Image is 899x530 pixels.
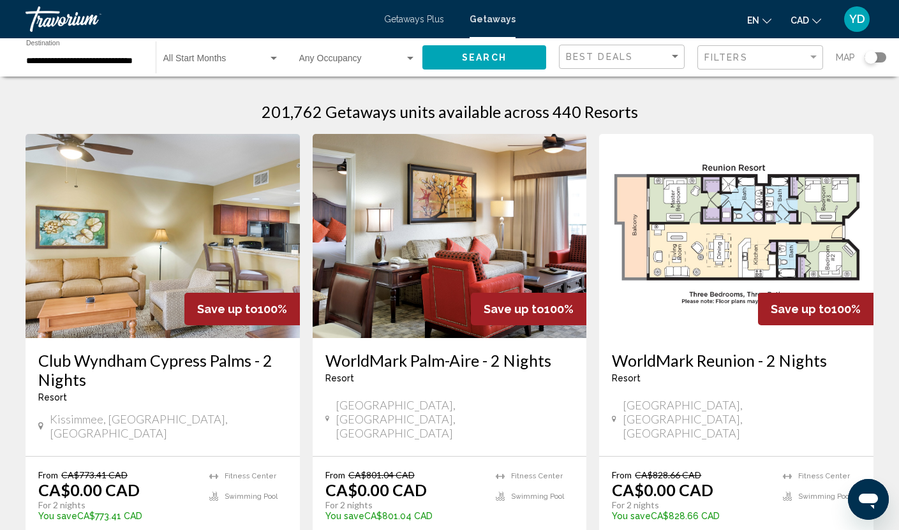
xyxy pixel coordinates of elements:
p: CA$0.00 CAD [38,480,140,499]
mat-select: Sort by [566,52,681,63]
span: You save [38,511,77,521]
img: C409F01X.jpg [599,134,873,338]
span: Save up to [197,302,258,316]
button: Search [422,45,546,69]
span: Save up to [771,302,831,316]
a: WorldMark Palm-Aire - 2 Nights [325,351,574,370]
span: Swimming Pool [798,492,851,501]
button: Change currency [791,11,821,29]
a: Travorium [26,6,371,32]
a: WorldMark Reunion - 2 Nights [612,351,861,370]
p: CA$773.41 CAD [38,511,197,521]
span: Map [836,48,855,66]
span: CAD [791,15,809,26]
span: [GEOGRAPHIC_DATA], [GEOGRAPHIC_DATA], [GEOGRAPHIC_DATA] [623,398,861,440]
div: 100% [471,293,586,325]
p: For 2 nights [325,499,484,511]
p: CA$828.66 CAD [612,511,770,521]
span: Fitness Center [798,472,850,480]
span: en [747,15,759,26]
span: Filters [704,52,748,63]
span: You save [325,511,364,521]
p: CA$801.04 CAD [325,511,484,521]
span: CA$828.66 CAD [635,469,701,480]
h1: 201,762 Getaways units available across 440 Resorts [262,102,638,121]
span: CA$773.41 CAD [61,469,128,480]
button: Filter [697,45,823,71]
span: CA$801.04 CAD [348,469,415,480]
p: CA$0.00 CAD [325,480,427,499]
a: Getaways [470,14,516,24]
p: CA$0.00 CAD [612,480,713,499]
img: 3995I01X.jpg [26,134,300,338]
span: Save up to [484,302,544,316]
span: Fitness Center [225,472,276,480]
span: From [38,469,58,480]
span: [GEOGRAPHIC_DATA], [GEOGRAPHIC_DATA], [GEOGRAPHIC_DATA] [336,398,574,440]
a: Club Wyndham Cypress Palms - 2 Nights [38,351,287,389]
p: For 2 nights [612,499,770,511]
span: Swimming Pool [225,492,278,501]
span: Resort [38,392,67,402]
p: For 2 nights [38,499,197,511]
span: From [325,469,345,480]
img: 3875I01X.jpg [313,134,587,338]
button: Change language [747,11,771,29]
span: Search [462,53,507,63]
div: 100% [758,293,873,325]
span: Best Deals [566,52,633,62]
span: You save [612,511,651,521]
a: Getaways Plus [384,14,444,24]
span: Kissimmee, [GEOGRAPHIC_DATA], [GEOGRAPHIC_DATA] [50,412,287,440]
span: YD [849,13,865,26]
span: Swimming Pool [511,492,564,501]
span: From [612,469,632,480]
span: Fitness Center [511,472,563,480]
span: Resort [325,373,354,383]
button: User Menu [840,6,873,33]
div: 100% [184,293,300,325]
span: Resort [612,373,641,383]
iframe: Button to launch messaging window [848,479,889,520]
